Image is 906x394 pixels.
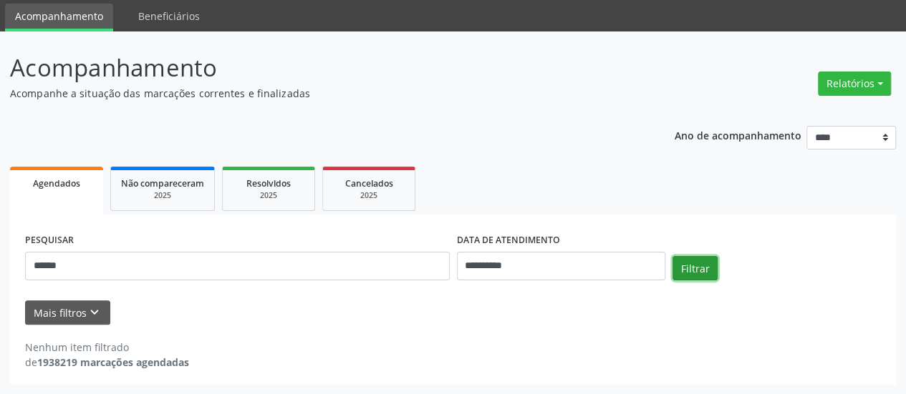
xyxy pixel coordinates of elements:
i: keyboard_arrow_down [87,305,102,320]
strong: 1938219 marcações agendadas [37,355,189,369]
p: Ano de acompanhamento [675,126,801,144]
a: Beneficiários [128,4,210,29]
p: Acompanhe a situação das marcações correntes e finalizadas [10,86,630,101]
button: Filtrar [673,256,718,280]
div: 2025 [121,190,204,201]
div: de [25,355,189,370]
span: Cancelados [345,177,393,189]
a: Acompanhamento [5,4,113,31]
span: Não compareceram [121,177,204,189]
span: Agendados [33,177,80,189]
span: Resolvidos [246,177,291,189]
label: DATA DE ATENDIMENTO [457,230,560,252]
p: Acompanhamento [10,50,630,86]
button: Relatórios [818,72,891,96]
label: PESQUISAR [25,230,74,252]
div: 2025 [233,190,304,201]
div: Nenhum item filtrado [25,340,189,355]
button: Mais filtroskeyboard_arrow_down [25,300,110,325]
div: 2025 [333,190,405,201]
